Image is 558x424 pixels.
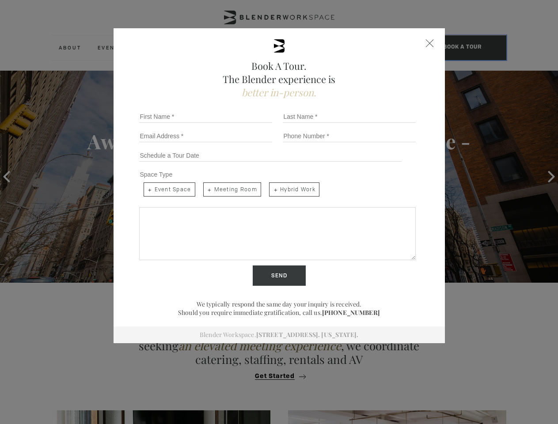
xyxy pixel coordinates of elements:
[136,308,423,317] p: Should you require immediate gratification, call us.
[253,265,306,286] input: Send
[140,171,173,178] span: Space Type
[269,182,319,197] span: Hybrid Work
[139,130,272,142] input: Email Address *
[360,69,558,424] iframe: Chat Widget
[139,110,272,123] input: First Name *
[144,182,195,197] span: Event Space
[114,326,445,343] div: Blender Workspace.
[136,300,423,308] p: We typically respond the same day your inquiry is received.
[283,110,416,123] input: Last Name *
[242,86,316,99] span: better in-person.
[136,59,423,99] h2: Book A Tour. The Blender experience is
[322,308,380,317] a: [PHONE_NUMBER]
[426,39,434,47] div: Close form
[256,330,358,339] a: [STREET_ADDRESS]. [US_STATE].
[139,149,402,162] input: Schedule a Tour Date
[203,182,261,197] span: Meeting Room
[283,130,416,142] input: Phone Number *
